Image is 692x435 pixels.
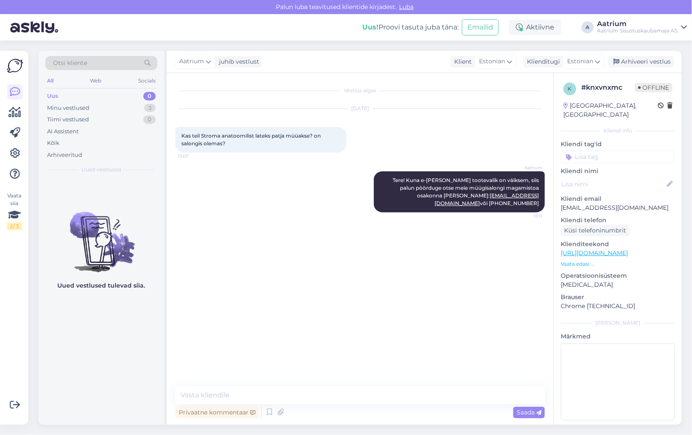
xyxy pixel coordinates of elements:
p: Kliendi tag'id [561,140,675,149]
input: Lisa tag [561,150,675,163]
div: All [45,75,55,86]
div: Privaatne kommentaar [175,407,259,418]
div: [DATE] [175,105,545,112]
div: Küsi telefoninumbrit [561,225,630,236]
div: Kliendi info [561,127,675,135]
p: Klienditeekond [561,240,675,249]
span: Tere! Kuna e-[PERSON_NAME] tootevalik on väiksem, siis palun pöörduge otse meie müügisalongi maga... [393,177,540,206]
img: Askly Logo [7,58,23,74]
div: Aatrium Sisustuskaubamaja AS [597,27,677,34]
p: [MEDICAL_DATA] [561,280,675,289]
span: 13:11 [510,213,542,219]
a: AatriumAatrium Sisustuskaubamaja AS [597,21,687,34]
span: Uued vestlused [82,166,121,173]
p: Uued vestlused tulevad siia. [58,281,145,290]
span: Kas teil Stroma anatoomilist lateks patja müüakse? on salongis olemas? [181,132,322,147]
div: Tiimi vestlused [47,115,89,124]
a: [URL][DOMAIN_NAME] [561,249,628,257]
div: # knxvnxmc [581,82,635,93]
div: Arhiveeri vestlus [608,56,674,68]
p: Operatsioonisüsteem [561,271,675,280]
p: Kliendi nimi [561,167,675,176]
p: [EMAIL_ADDRESS][DOMAIN_NAME] [561,203,675,212]
div: A [582,21,594,33]
span: Offline [635,83,672,92]
span: Estonian [567,57,593,66]
div: Proovi tasuta juba täna: [362,22,458,32]
span: Saada [517,409,541,416]
div: Aatrium [597,21,677,27]
div: 0 [143,92,156,100]
div: Vaata siia [7,192,22,230]
div: [GEOGRAPHIC_DATA], [GEOGRAPHIC_DATA] [563,101,658,119]
div: Kõik [47,139,59,147]
span: Aatrium [179,57,204,66]
div: juhib vestlust [216,57,259,66]
p: Chrome [TECHNICAL_ID] [561,302,675,311]
span: k [568,85,572,92]
div: 2 / 3 [7,223,22,230]
div: 3 [144,104,156,112]
span: Aatrium [510,165,542,171]
div: Klienditugi [523,57,560,66]
span: Otsi kliente [53,59,87,68]
div: Socials [136,75,157,86]
div: Minu vestlused [47,104,89,112]
div: AI Assistent [47,127,79,136]
b: Uus! [362,23,379,31]
div: Vestlus algas [175,87,545,94]
p: Kliendi email [561,194,675,203]
div: Uus [47,92,58,100]
input: Lisa nimi [561,179,665,189]
div: Web [89,75,104,86]
div: Klient [451,57,472,66]
p: Märkmed [561,332,675,341]
div: 0 [143,115,156,124]
span: Luba [396,3,416,11]
span: Estonian [479,57,505,66]
button: Emailid [462,19,499,35]
span: 13:07 [178,153,210,159]
img: No chats [38,197,164,273]
p: Vaata edasi ... [561,260,675,268]
div: Aktiivne [509,20,561,35]
p: Brauser [561,293,675,302]
div: [PERSON_NAME] [561,319,675,327]
p: Kliendi telefon [561,216,675,225]
div: Arhiveeritud [47,151,82,159]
